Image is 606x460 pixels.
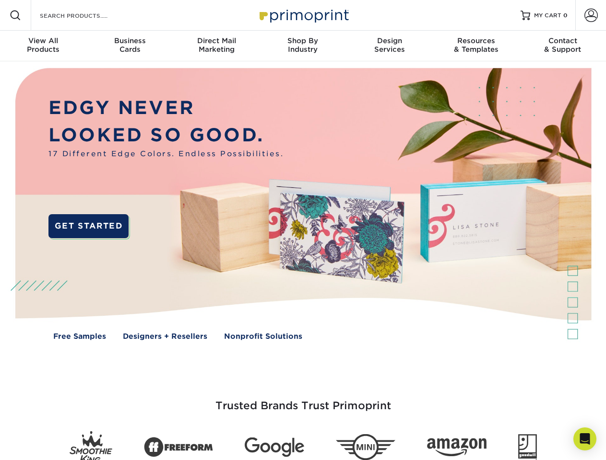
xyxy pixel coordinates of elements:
input: SEARCH PRODUCTS..... [39,10,132,21]
a: BusinessCards [86,31,173,61]
h3: Trusted Brands Trust Primoprint [23,377,584,424]
span: 17 Different Edge Colors. Endless Possibilities. [48,149,284,160]
span: Contact [520,36,606,45]
div: Services [346,36,433,54]
a: Designers + Resellers [123,331,207,342]
div: Open Intercom Messenger [573,427,596,450]
span: Design [346,36,433,45]
p: EDGY NEVER [48,94,284,122]
img: Goodwill [518,434,537,460]
span: Business [86,36,173,45]
span: Shop By [260,36,346,45]
div: & Support [520,36,606,54]
span: MY CART [534,11,561,20]
span: 0 [563,12,568,19]
img: Primoprint [255,5,351,25]
div: Cards [86,36,173,54]
p: LOOKED SO GOOD. [48,122,284,149]
span: Resources [433,36,519,45]
a: Contact& Support [520,31,606,61]
a: GET STARTED [48,214,129,238]
a: Resources& Templates [433,31,519,61]
div: & Templates [433,36,519,54]
a: Shop ByIndustry [260,31,346,61]
a: Direct MailMarketing [173,31,260,61]
a: Free Samples [53,331,106,342]
a: Nonprofit Solutions [224,331,302,342]
div: Marketing [173,36,260,54]
span: Direct Mail [173,36,260,45]
img: Amazon [427,438,487,457]
a: DesignServices [346,31,433,61]
img: Google [245,437,304,457]
div: Industry [260,36,346,54]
